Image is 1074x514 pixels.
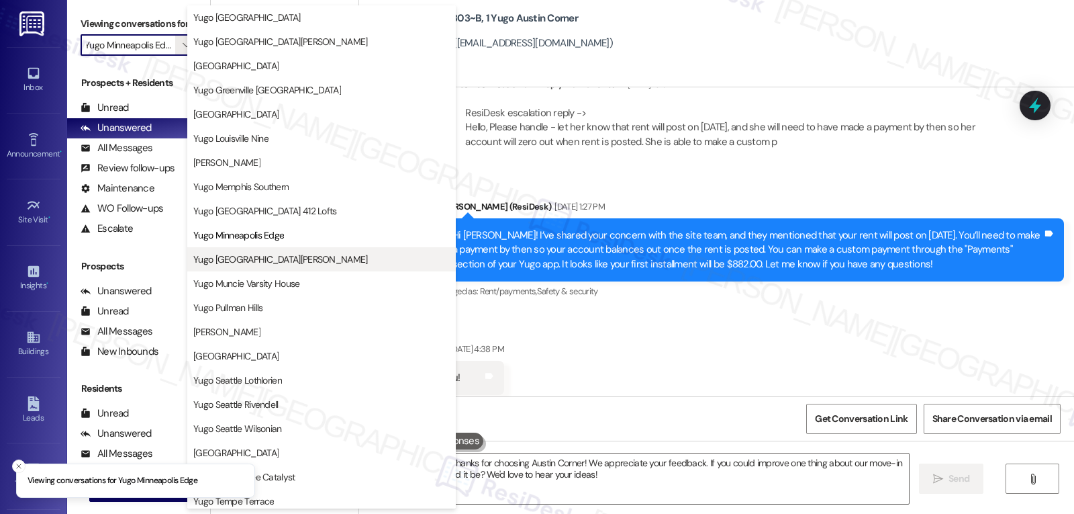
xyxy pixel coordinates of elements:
p: Viewing conversations for Yugo Minneapolis Edge [28,475,197,487]
div: All Messages [81,141,152,155]
div: Prospects + Residents [67,76,210,90]
span: Yugo [GEOGRAPHIC_DATA] [193,11,301,24]
span: [GEOGRAPHIC_DATA] [193,59,279,73]
span: Rent/payments , [480,286,537,297]
div: Unread [81,406,129,421]
i:  [1028,474,1038,484]
div: Review follow-ups [81,161,175,175]
span: [PERSON_NAME] [193,156,260,169]
div: ResiDesk escalation reply -> Hello, Please handle - let her know that rent will post on [DATE], a... [465,106,975,148]
span: [PERSON_NAME] [193,325,260,339]
span: Yugo [GEOGRAPHIC_DATA] 412 Lofts [193,204,337,218]
div: Unanswered [81,284,152,298]
span: Yugo Pullman Hills [193,301,262,314]
span: Get Conversation Link [815,412,908,426]
a: Leads [7,392,60,429]
button: Share Conversation via email [924,404,1061,434]
span: Yugo [GEOGRAPHIC_DATA][PERSON_NAME] [193,253,368,266]
div: Prospects [67,259,210,273]
span: • [60,147,62,157]
div: Maintenance [81,181,154,196]
a: Inbox [7,62,60,98]
b: Austin Corner: Apt. 303~B, 1 Yugo Austin Corner [366,11,578,26]
span: Yugo Muncie Varsity House [193,277,300,290]
span: [GEOGRAPHIC_DATA] [193,446,279,460]
button: Close toast [12,460,26,473]
span: [GEOGRAPHIC_DATA] [193,108,279,121]
div: Unanswered [81,121,152,135]
span: Yugo Seattle Wilsonian [193,422,282,435]
div: [DATE] 4:38 PM [446,342,504,356]
span: Yugo Seattle Lothlorien [193,374,282,387]
span: Yugo Louisville Nine [193,132,268,145]
span: Yugo Minneapolis Edge [193,228,284,242]
span: Yugo Seattle Rivendell [193,398,279,411]
div: New Inbounds [81,345,158,359]
div: Escalate [81,222,133,236]
div: All Messages [81,325,152,339]
span: Safety & security [537,286,598,297]
textarea: Hi {{first_name}}! Thanks for choosing Austin Corner! We appreciate your feedback. If you could i... [375,454,909,504]
div: Hi [PERSON_NAME]! I’ve shared your concern with the site team, and they mentioned that your rent ... [452,228,1042,271]
i:  [183,40,190,50]
button: Send [919,464,984,494]
a: Insights • [7,260,60,296]
div: Residents [67,382,210,396]
span: • [46,279,48,288]
span: [GEOGRAPHIC_DATA] [193,349,279,363]
span: Yugo Tempe Terrace [193,495,274,508]
span: • [48,213,50,222]
div: Unanswered [81,427,152,441]
div: [PERSON_NAME]. ([EMAIL_ADDRESS][DOMAIN_NAME]) [366,36,613,50]
input: All communities [87,34,175,56]
div: Tagged as: [441,282,1064,301]
label: Viewing conversations for [81,13,197,34]
img: ResiDesk Logo [19,11,47,36]
div: All Messages [81,447,152,461]
div: WO Follow-ups [81,202,163,216]
i:  [933,474,943,484]
span: Yugo Memphis Southern [193,180,289,194]
a: Site Visit • [7,194,60,230]
div: [PERSON_NAME] (ResiDesk) [441,200,1064,218]
div: Unread [81,304,129,318]
span: Share Conversation via email [932,412,1052,426]
button: Get Conversation Link [806,404,916,434]
a: Templates • [7,458,60,495]
span: Yugo [GEOGRAPHIC_DATA][PERSON_NAME] [193,35,368,48]
span: Send [948,472,969,486]
div: Unread [81,101,129,115]
div: [DATE] 1:27 PM [551,200,605,214]
a: Buildings [7,326,60,362]
span: Yugo Greenville [GEOGRAPHIC_DATA] [193,83,341,97]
